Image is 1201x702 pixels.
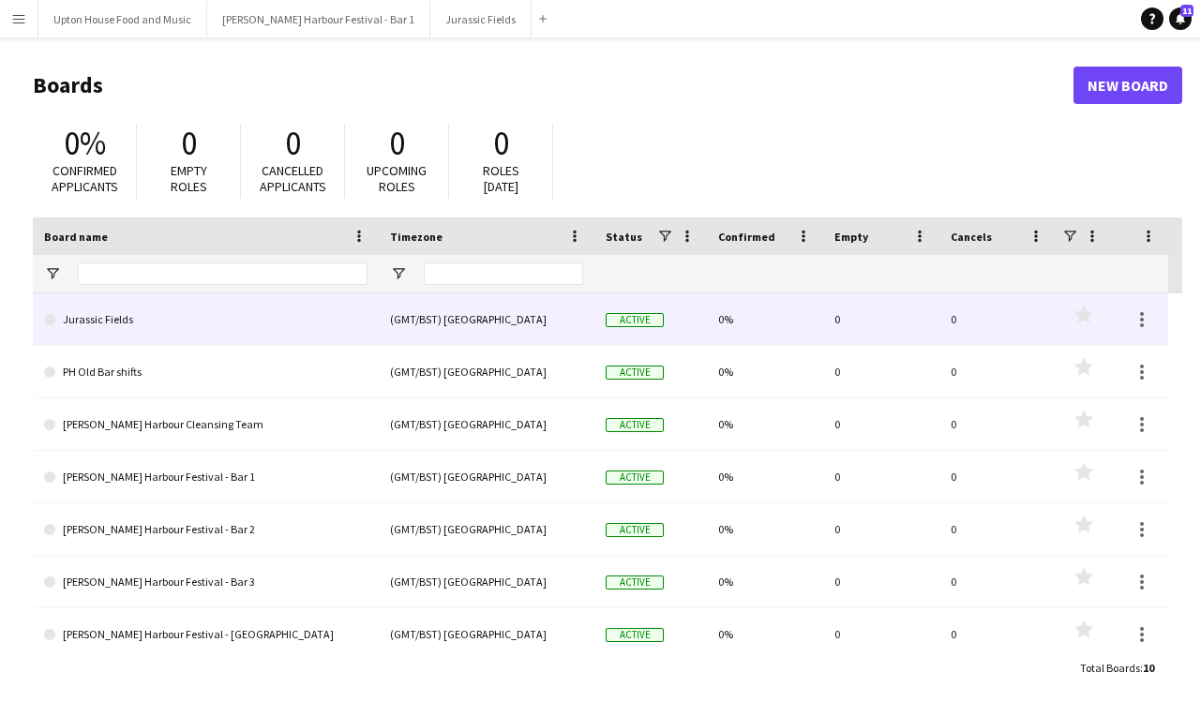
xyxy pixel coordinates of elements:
[707,293,823,345] div: 0%
[379,451,594,502] div: (GMT/BST) [GEOGRAPHIC_DATA]
[424,262,583,285] input: Timezone Filter Input
[606,523,664,537] span: Active
[430,1,532,37] button: Jurassic Fields
[781,30,1201,702] iframe: Chat Widget
[285,123,301,164] span: 0
[33,71,1073,99] h1: Boards
[52,162,118,195] span: Confirmed applicants
[390,230,443,244] span: Timezone
[44,503,368,556] a: [PERSON_NAME] Harbour Festival - Bar 2
[390,265,407,282] button: Open Filter Menu
[379,556,594,607] div: (GMT/BST) [GEOGRAPHIC_DATA]
[260,162,326,195] span: Cancelled applicants
[606,628,664,642] span: Active
[707,608,823,660] div: 0%
[379,293,594,345] div: (GMT/BST) [GEOGRAPHIC_DATA]
[44,230,108,244] span: Board name
[1180,5,1193,17] span: 11
[64,123,106,164] span: 0%
[606,230,642,244] span: Status
[483,162,519,195] span: Roles [DATE]
[44,293,368,346] a: Jurassic Fields
[1169,7,1192,30] a: 11
[389,123,405,164] span: 0
[606,470,664,485] span: Active
[379,346,594,397] div: (GMT/BST) [GEOGRAPHIC_DATA]
[379,398,594,450] div: (GMT/BST) [GEOGRAPHIC_DATA]
[44,451,368,503] a: [PERSON_NAME] Harbour Festival - Bar 1
[606,575,664,590] span: Active
[367,162,427,195] span: Upcoming roles
[44,556,368,608] a: [PERSON_NAME] Harbour Festival - Bar 3
[78,262,368,285] input: Board name Filter Input
[44,265,61,282] button: Open Filter Menu
[181,123,197,164] span: 0
[606,313,664,327] span: Active
[207,1,430,37] button: [PERSON_NAME] Harbour Festival - Bar 1
[707,556,823,607] div: 0%
[606,418,664,432] span: Active
[707,503,823,555] div: 0%
[44,346,368,398] a: PH Old Bar shifts
[44,608,368,661] a: [PERSON_NAME] Harbour Festival - [GEOGRAPHIC_DATA]
[606,366,664,380] span: Active
[379,503,594,555] div: (GMT/BST) [GEOGRAPHIC_DATA]
[718,230,775,244] span: Confirmed
[493,123,509,164] span: 0
[44,398,368,451] a: [PERSON_NAME] Harbour Cleansing Team
[171,162,207,195] span: Empty roles
[707,451,823,502] div: 0%
[38,1,207,37] button: Upton House Food and Music
[707,398,823,450] div: 0%
[707,346,823,397] div: 0%
[379,608,594,660] div: (GMT/BST) [GEOGRAPHIC_DATA]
